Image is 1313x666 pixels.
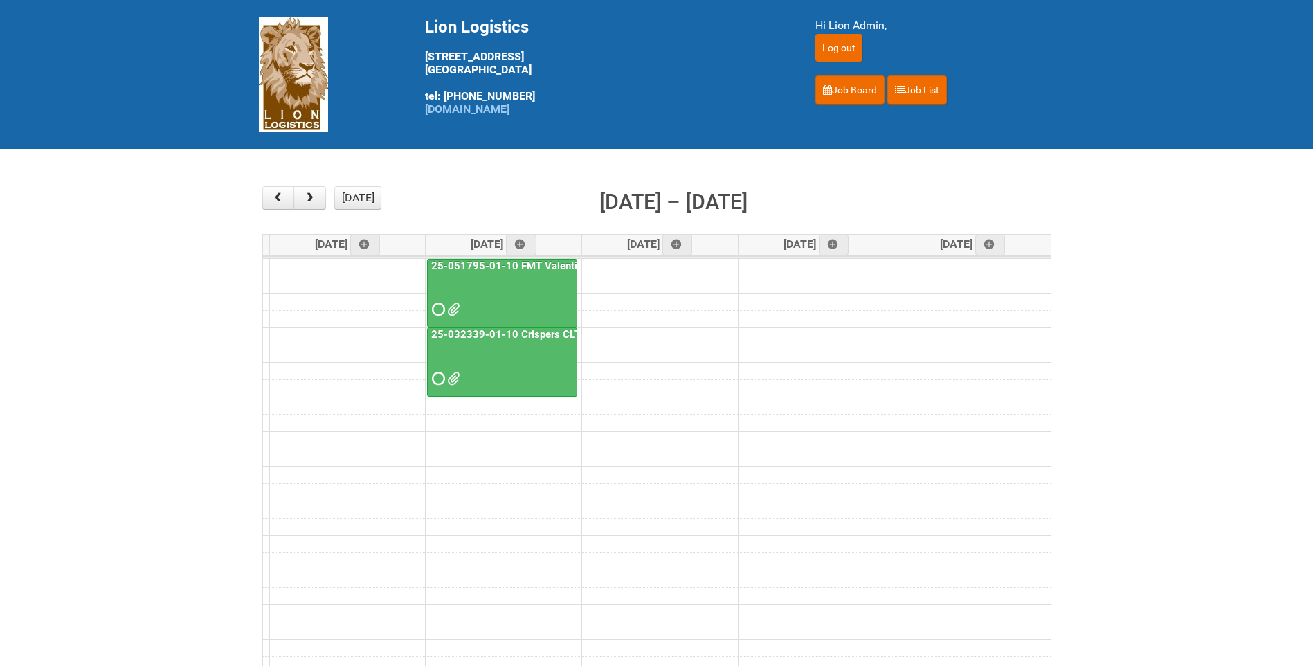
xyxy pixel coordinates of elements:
div: Hi Lion Admin, [815,17,1055,34]
h2: [DATE] – [DATE] [599,186,748,218]
span: [DATE] [471,237,536,251]
a: Add an event [975,235,1006,255]
a: Job List [887,75,947,105]
a: Add an event [506,235,536,255]
span: Requested [432,374,442,384]
a: 25-032339-01-10 Crispers CLT + Online CPT - Client Mailing [428,328,721,341]
span: Lion Logistics [425,17,529,37]
span: [DATE] [315,237,381,251]
a: 25-051795-01-10 FMT Valentino Masc US CLT [428,260,656,272]
button: [DATE] [334,186,381,210]
span: [DATE] [627,237,693,251]
span: [DATE] [784,237,849,251]
a: 25-051795-01-10 FMT Valentino Masc US CLT [427,259,577,328]
span: Crisp.jpg 25-032339-01-10 Crispers LION FORMS MOR_2nd Mailing.xlsx 25-032339-01_LABELS_Client Mai... [447,374,457,384]
a: [DOMAIN_NAME] [425,102,509,116]
a: Add an event [819,235,849,255]
a: Add an event [662,235,693,255]
span: [DATE] [940,237,1006,251]
span: MDN_REV (2) 25-051795-01-10 LEFTOVERS.xlsx FMT Masculine Sites (002)_REV.xlsx MDN_REV (2) 25-0517... [447,305,457,314]
input: Log out [815,34,862,62]
img: Lion Logistics [259,17,328,132]
a: Lion Logistics [259,67,328,80]
span: Requested [432,305,442,314]
a: 25-032339-01-10 Crispers CLT + Online CPT - Client Mailing [427,327,577,397]
a: Add an event [350,235,381,255]
div: [STREET_ADDRESS] [GEOGRAPHIC_DATA] tel: [PHONE_NUMBER] [425,17,781,116]
a: Job Board [815,75,885,105]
